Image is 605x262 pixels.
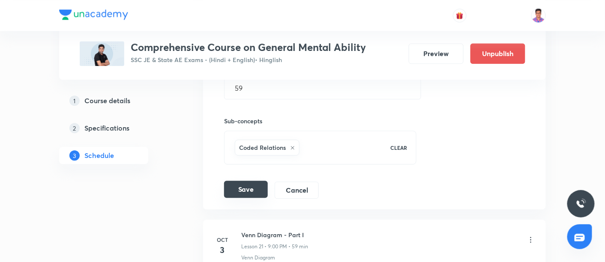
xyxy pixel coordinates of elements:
[241,243,308,250] p: Lesson 21 • 9:00 PM • 59 min
[69,95,80,106] p: 1
[80,41,124,66] img: 50CA87CE-18B9-46A0-B76D-3F46511E0533_plus.png
[69,123,80,133] p: 2
[409,43,464,64] button: Preview
[275,182,319,199] button: Cancel
[456,12,464,19] img: avatar
[391,144,407,152] p: CLEAR
[85,95,131,106] h5: Course details
[225,77,421,99] input: 59
[59,92,176,109] a: 1Course details
[241,254,275,262] p: Venn Diagram
[470,43,525,64] button: Unpublish
[214,244,231,256] h4: 3
[59,119,176,137] a: 2Specifications
[224,116,416,125] h6: Sub-concepts
[69,150,80,161] p: 3
[59,9,128,22] a: Company Logo
[224,181,268,198] button: Save
[85,123,130,133] h5: Specifications
[59,9,128,20] img: Company Logo
[131,41,366,54] h3: Comprehensive Course on General Mental Ability
[453,9,467,22] button: avatar
[214,236,231,244] h6: Oct
[239,143,286,152] h6: Coded Relations
[576,199,586,209] img: ttu
[241,230,308,239] h6: Venn Diagram - Part I
[85,150,114,161] h5: Schedule
[131,55,366,64] p: SSC JE & State AE Exams - (Hindi + English) • Hinglish
[531,8,546,23] img: Tejas Sharma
